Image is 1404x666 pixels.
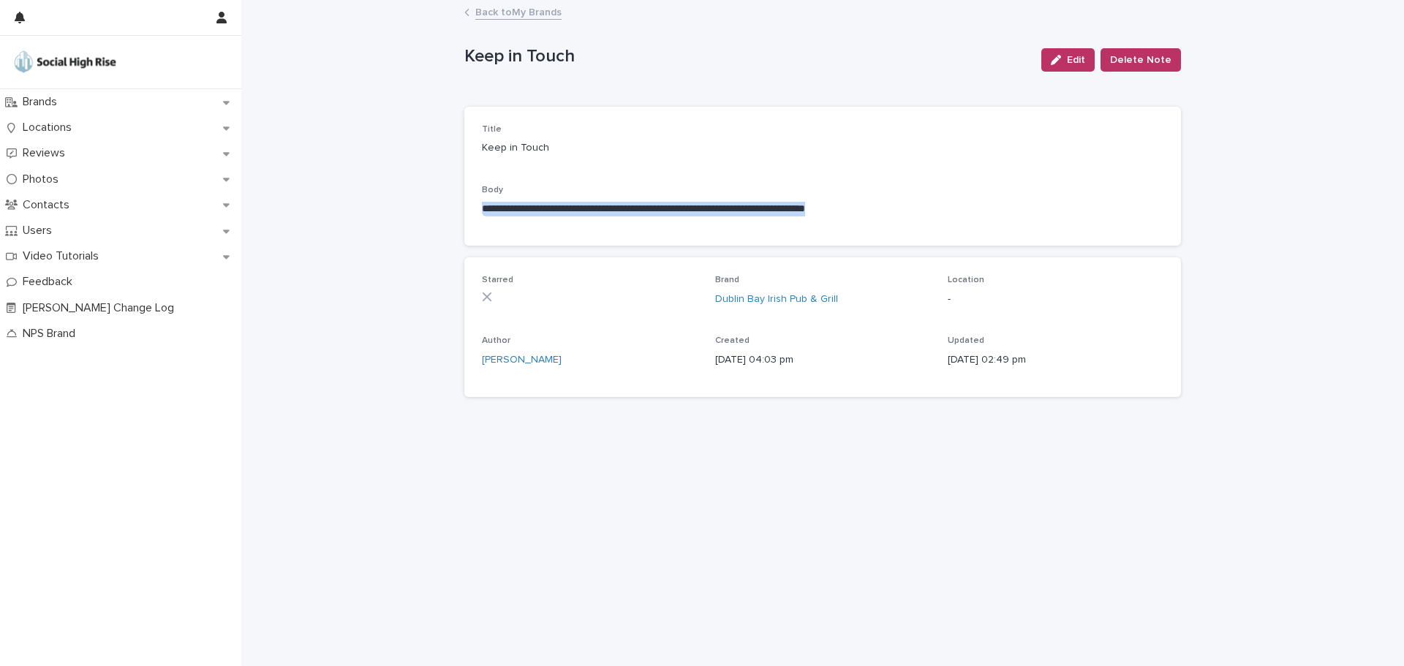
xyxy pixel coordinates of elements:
span: Created [715,336,750,345]
p: - [948,292,1163,307]
button: Edit [1041,48,1095,72]
p: Users [17,224,64,238]
span: Body [482,186,503,194]
p: Feedback [17,275,84,289]
a: Dublin Bay Irish Pub & Grill [715,292,838,307]
span: Starred [482,276,513,284]
p: Keep in Touch [464,46,1030,67]
span: Edit [1067,55,1085,65]
p: Contacts [17,198,81,212]
span: Delete Note [1110,53,1171,67]
p: Keep in Touch [482,140,698,156]
button: Delete Note [1101,48,1181,72]
a: Back toMy Brands [475,3,562,20]
p: [PERSON_NAME] Change Log [17,301,186,315]
p: Photos [17,173,70,186]
p: Video Tutorials [17,249,110,263]
p: NPS Brand [17,327,87,341]
p: [DATE] 02:49 pm [948,352,1163,368]
span: Updated [948,336,984,345]
a: [PERSON_NAME] [482,352,562,368]
p: Locations [17,121,83,135]
img: o5DnuTxEQV6sW9jFYBBf [12,48,118,77]
p: [DATE] 04:03 pm [715,352,931,368]
span: Location [948,276,984,284]
span: Author [482,336,510,345]
p: Brands [17,95,69,109]
span: Title [482,125,502,134]
span: Brand [715,276,739,284]
p: Reviews [17,146,77,160]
